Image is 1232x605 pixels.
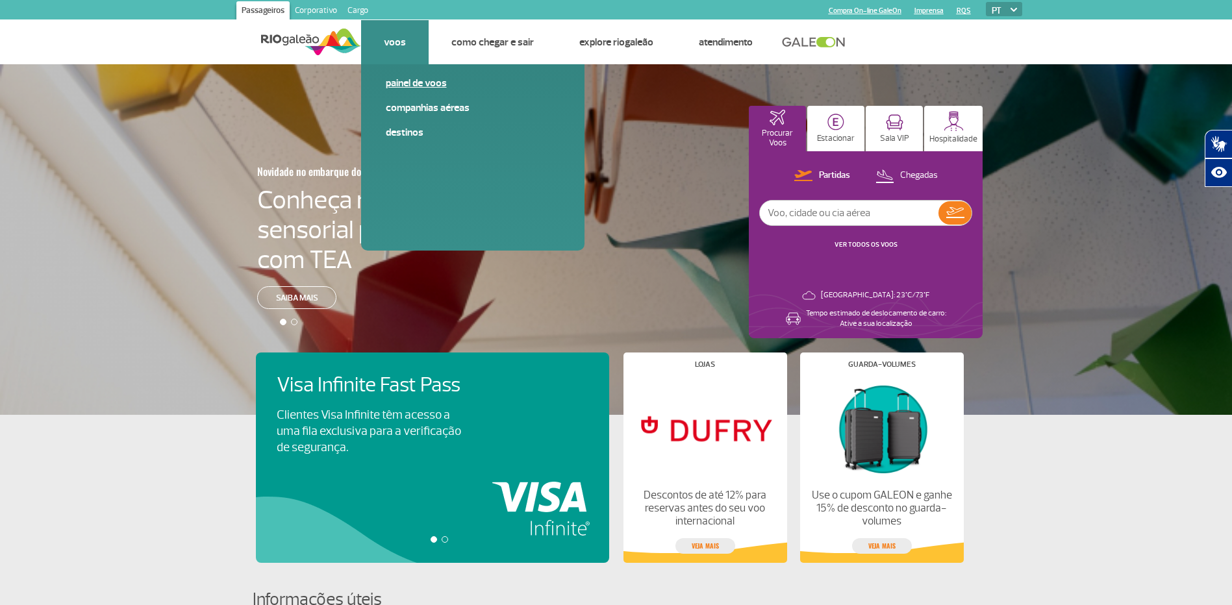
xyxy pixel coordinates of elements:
[835,240,898,249] a: VER TODOS OS VOOS
[944,111,964,131] img: hospitality.svg
[852,538,912,554] a: veja mais
[342,1,373,22] a: Cargo
[290,1,342,22] a: Corporativo
[1205,158,1232,187] button: Abrir recursos assistivos.
[277,407,461,456] p: Clientes Visa Infinite têm acesso a uma fila exclusiva para a verificação de segurança.
[634,378,775,478] img: Lojas
[755,129,799,148] p: Procurar Voos
[699,36,753,49] a: Atendimento
[811,489,952,528] p: Use o cupom GALEON e ganhe 15% de desconto no guarda-volumes
[829,6,901,15] a: Compra On-line GaleOn
[866,106,923,151] button: Sala VIP
[695,361,715,368] h4: Lojas
[386,76,560,90] a: Painel de voos
[451,36,534,49] a: Como chegar e sair
[760,201,938,225] input: Voo, cidade ou cia aérea
[236,1,290,22] a: Passageiros
[1205,130,1232,158] button: Abrir tradutor de língua de sinais.
[277,373,588,456] a: Visa Infinite Fast PassClientes Visa Infinite têm acesso a uma fila exclusiva para a verificação ...
[277,373,483,397] h4: Visa Infinite Fast Pass
[831,240,901,250] button: VER TODOS OS VOOS
[807,106,864,151] button: Estacionar
[806,308,946,329] p: Tempo estimado de deslocamento de carro: Ative a sua localização
[886,114,903,130] img: vipRoom.svg
[872,167,942,184] button: Chegadas
[848,361,916,368] h4: Guarda-volumes
[675,538,735,554] a: veja mais
[749,106,806,151] button: Procurar Voos
[257,185,538,275] h4: Conheça nossa sala sensorial para passageiros com TEA
[386,101,560,115] a: Companhias Aéreas
[384,36,406,49] a: Voos
[957,6,971,15] a: RQS
[914,6,944,15] a: Imprensa
[819,169,850,182] p: Partidas
[579,36,653,49] a: Explore RIOgaleão
[900,169,938,182] p: Chegadas
[1205,130,1232,187] div: Plugin de acessibilidade da Hand Talk.
[386,125,560,140] a: Destinos
[817,134,855,143] p: Estacionar
[257,158,474,185] h3: Novidade no embarque doméstico
[257,286,336,309] a: Saiba mais
[770,110,785,125] img: airplaneHomeActive.svg
[929,134,977,144] p: Hospitalidade
[634,489,775,528] p: Descontos de até 12% para reservas antes do seu voo internacional
[924,106,983,151] button: Hospitalidade
[790,167,854,184] button: Partidas
[811,378,952,478] img: Guarda-volumes
[827,114,844,130] img: carParkingHome.svg
[880,134,909,143] p: Sala VIP
[821,290,929,301] p: [GEOGRAPHIC_DATA]: 23°C/73°F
